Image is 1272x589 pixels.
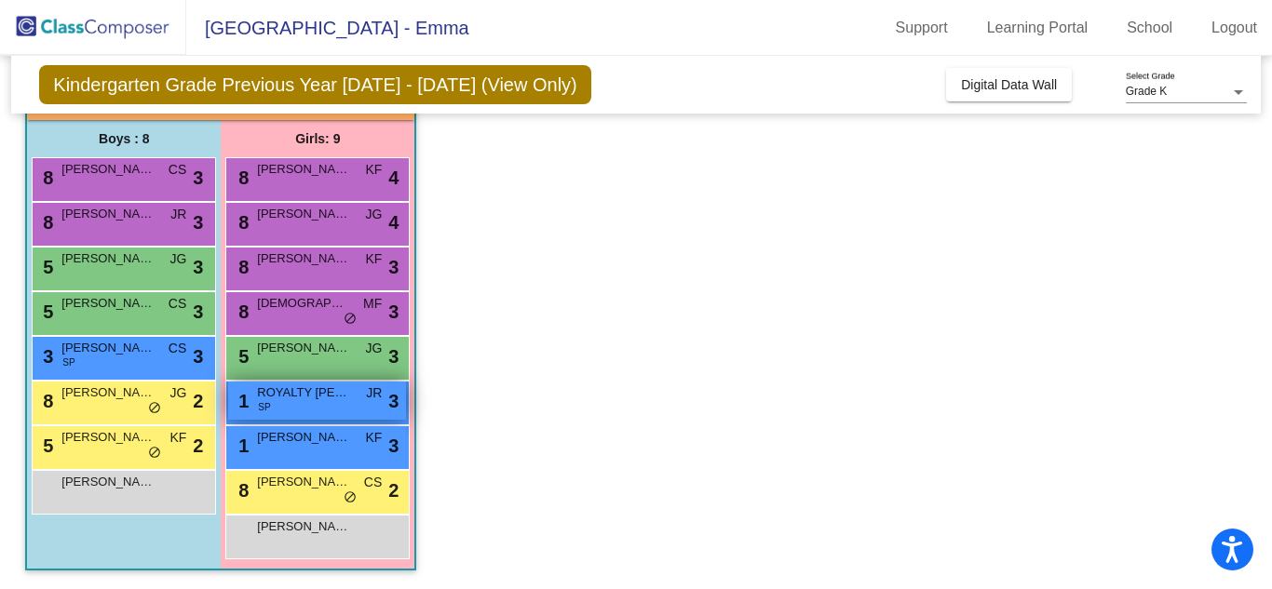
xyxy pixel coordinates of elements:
span: [PERSON_NAME] [61,428,155,447]
span: [PERSON_NAME] [61,339,155,357]
span: [PERSON_NAME] [61,383,155,402]
span: 5 [38,257,53,277]
span: 3 [388,342,399,370]
span: KF [365,249,382,269]
span: JG [365,205,382,224]
span: [PERSON_NAME] [257,205,350,223]
span: 3 [193,253,203,281]
span: KF [365,160,382,180]
span: 8 [234,212,249,233]
span: SP [62,355,74,369]
span: do_not_disturb_alt [148,446,161,461]
span: Grade K [1126,85,1168,98]
span: SP [258,400,270,414]
span: CS [169,339,186,358]
span: 8 [38,212,53,233]
span: JR [170,205,186,224]
span: 1 [234,435,249,456]
button: Digital Data Wall [946,68,1072,101]
a: School [1112,13,1187,43]
span: MF [363,294,382,314]
span: Kindergarten Grade Previous Year [DATE] - [DATE] (View Only) [39,65,590,104]
span: 5 [38,435,53,456]
span: [PERSON_NAME] [61,160,155,179]
span: 8 [38,391,53,411]
a: Learning Portal [972,13,1103,43]
span: do_not_disturb_alt [344,490,357,505]
span: ROYALTY [PERSON_NAME] [257,383,350,402]
span: JG [365,339,382,358]
a: Logout [1197,13,1272,43]
div: Boys : 8 [27,120,221,157]
span: 3 [193,164,203,192]
span: 8 [234,301,249,322]
span: 4 [388,208,399,236]
span: JR [366,383,382,403]
span: [PERSON_NAME] [257,339,350,357]
span: 5 [234,346,249,367]
a: Support [881,13,963,43]
span: [PERSON_NAME] [257,517,350,536]
div: Girls: 9 [221,120,414,157]
span: 3 [193,208,203,236]
span: Digital Data Wall [961,77,1057,92]
span: 3 [193,298,203,326]
span: [GEOGRAPHIC_DATA] - Emma [186,13,469,43]
span: CS [169,160,186,180]
span: [PERSON_NAME] [257,428,350,447]
span: [PERSON_NAME] [257,473,350,491]
span: do_not_disturb_alt [344,312,357,327]
span: 3 [388,387,399,415]
span: [PERSON_NAME] [61,249,155,268]
span: do_not_disturb_alt [148,401,161,416]
span: 1 [234,391,249,411]
span: CS [364,473,382,492]
span: 4 [388,164,399,192]
span: [PERSON_NAME] [257,160,350,179]
span: 3 [193,342,203,370]
span: [PERSON_NAME] [61,205,155,223]
span: 8 [234,167,249,188]
span: 3 [388,298,399,326]
span: CS [169,294,186,314]
span: 8 [234,480,249,501]
span: 8 [38,167,53,188]
span: 3 [388,253,399,281]
span: JG [169,383,186,403]
span: [DEMOGRAPHIC_DATA][PERSON_NAME] [257,294,350,313]
span: [PERSON_NAME] [61,473,155,491]
span: [PERSON_NAME] [61,294,155,313]
span: 8 [234,257,249,277]
span: 2 [388,476,399,504]
span: KF [169,428,186,448]
span: [PERSON_NAME] [257,249,350,268]
span: 2 [193,432,203,460]
span: KF [365,428,382,448]
span: 3 [38,346,53,367]
span: 5 [38,301,53,322]
span: 3 [388,432,399,460]
span: 2 [193,387,203,415]
span: JG [169,249,186,269]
